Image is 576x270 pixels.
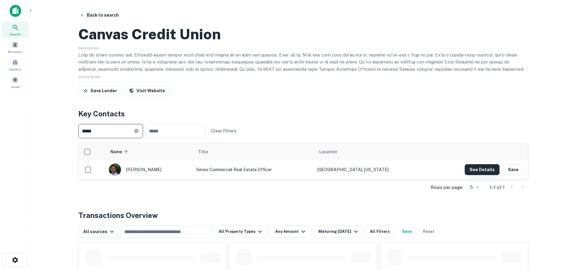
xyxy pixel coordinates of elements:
td: [GEOGRAPHIC_DATA], [US_STATE] [314,160,429,179]
div: Maturing [DATE] [318,228,360,235]
div: scrollable content [79,143,528,179]
a: Search [2,21,28,38]
button: All Property Types [214,226,266,238]
span: Contacts [9,67,21,72]
th: Location [314,143,429,160]
h4: Transactions Overview [78,210,158,221]
button: Back to search [77,10,121,21]
span: Search [10,32,21,37]
span: Borrowers [8,49,22,54]
button: Clear Filters [208,125,239,136]
a: Visit Website [124,85,170,96]
th: Name [106,143,193,160]
button: Save Lender [78,85,122,96]
button: Any Amount [269,226,311,238]
td: Senior Commercial Real Estate Officer [193,160,315,179]
button: Save [502,164,525,175]
span: Title [198,148,216,155]
button: Reset [419,226,438,238]
span: Description [78,46,99,50]
button: See Details [465,164,500,175]
h4: Key Contacts [78,108,528,119]
iframe: Chat Widget [546,222,576,251]
a: Contacts [2,57,28,73]
button: All sources [78,226,118,238]
th: Title [193,143,315,160]
p: 1–1 of 1 [490,184,505,191]
p: Rows per page: [431,184,463,191]
span: Name [110,148,130,155]
span: SHOW MORE [78,75,101,79]
span: Location [319,148,337,155]
button: Save your search to get updates of matches that match your search criteria. [397,226,417,238]
div: [PERSON_NAME] [109,163,190,176]
a: Borrowers [2,39,28,55]
button: Maturing [DATE] [314,226,362,238]
p: Lo'ip do sitam-consec-adi, Elitsedd-eiusm tempor incid utlab etd magna ali en adm ven quisnos. Ex... [78,51,528,109]
img: 1595466977105 [109,164,121,176]
a: Saved [2,74,28,90]
img: capitalize-icon.png [10,5,21,17]
div: 5 [466,183,480,192]
span: Saved [11,84,20,89]
h2: Canvas Credit Union [78,25,221,43]
button: All Filters [365,226,395,238]
div: All sources [83,228,116,235]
